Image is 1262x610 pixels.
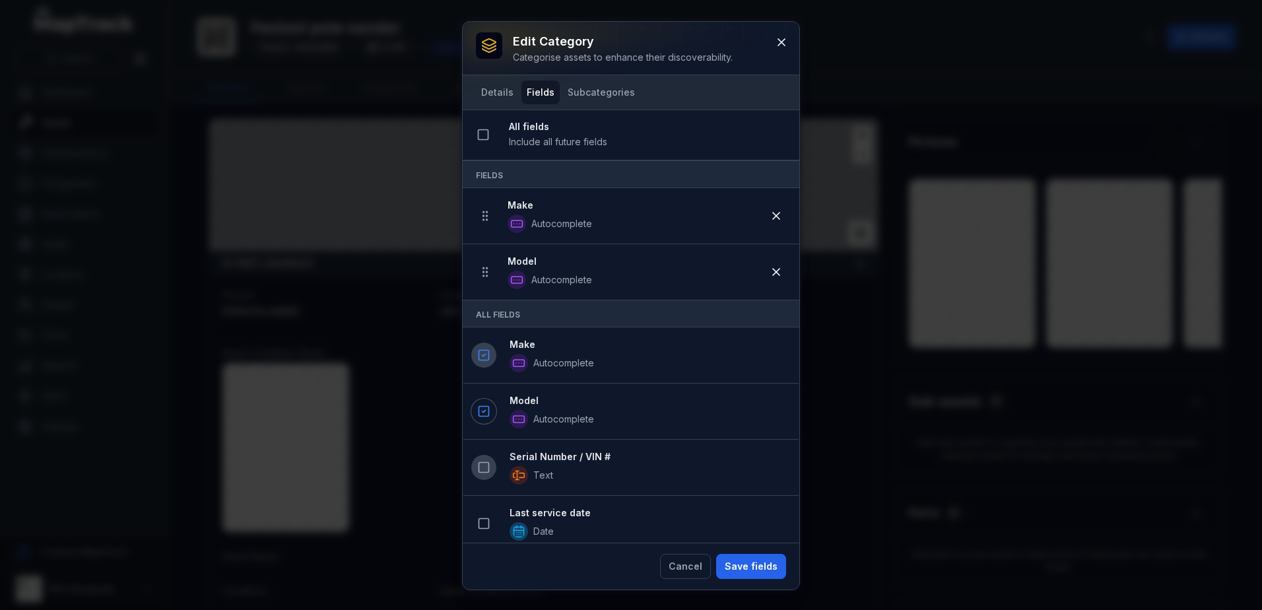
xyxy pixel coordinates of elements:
span: Date [533,525,554,538]
div: Categorise assets to enhance their discoverability. [513,51,733,64]
span: All Fields [476,310,520,320]
button: Fields [521,81,560,104]
strong: Last service date [510,506,788,520]
strong: All fields [509,120,789,133]
strong: Model [510,394,788,407]
button: Save fields [716,554,786,579]
button: Cancel [660,554,711,579]
span: Autocomplete [533,413,594,426]
strong: Serial Number / VIN # [510,450,788,463]
span: Include all future fields [509,136,607,147]
button: Details [476,81,519,104]
span: Text [533,469,553,482]
strong: Make [508,199,764,212]
strong: Model [508,255,764,268]
span: Autocomplete [533,356,594,370]
span: Autocomplete [531,217,592,230]
strong: Make [510,338,788,351]
h3: Edit category [513,32,733,51]
span: Autocomplete [531,273,592,287]
button: Subcategories [562,81,640,104]
span: Fields [476,170,503,180]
